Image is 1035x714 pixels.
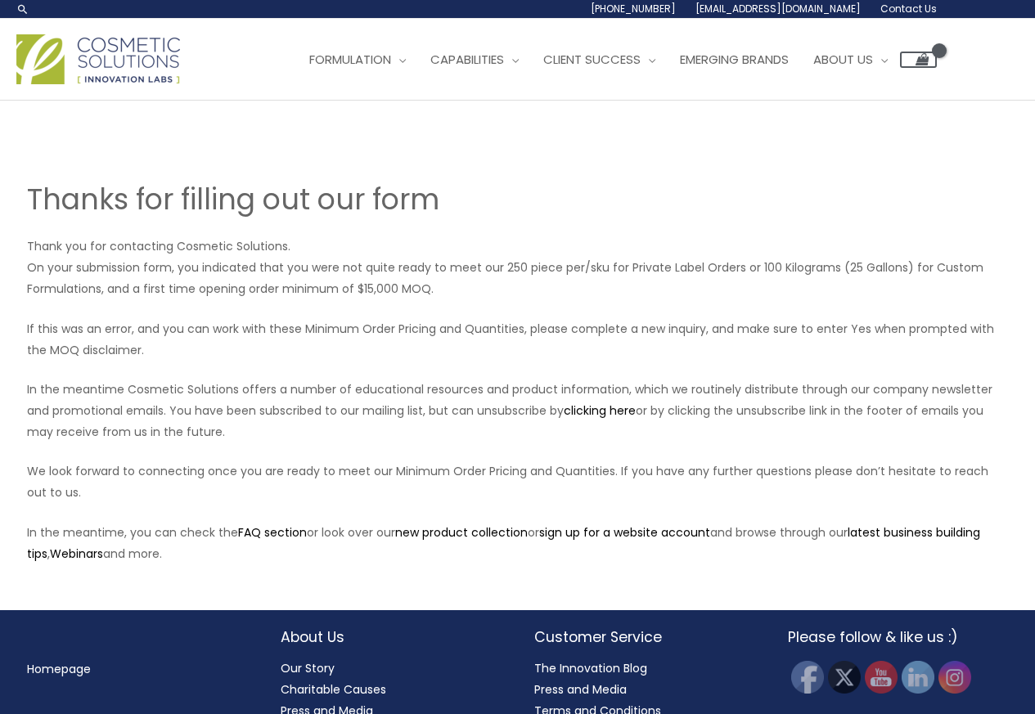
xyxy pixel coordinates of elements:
span: Capabilities [430,51,504,68]
img: Twitter [828,661,861,694]
span: [PHONE_NUMBER] [591,2,676,16]
a: Emerging Brands [668,35,801,84]
a: About Us [801,35,900,84]
h2: Customer Service [534,626,755,648]
span: Contact Us [880,2,937,16]
a: Search icon link [16,2,29,16]
a: The Innovation Blog [534,660,647,676]
nav: Site Navigation [285,35,937,84]
a: Client Success [531,35,668,84]
a: Formulation [297,35,418,84]
span: Emerging Brands [680,51,789,68]
h2: Please follow & like us :) [788,626,1009,648]
a: Webinars [50,546,103,562]
h1: Thanks for filling out our form [27,179,1009,219]
span: Client Success [543,51,641,68]
a: new product collection [395,524,528,541]
nav: Menu [27,658,248,680]
span: Formulation [309,51,391,68]
a: FAQ section [238,524,307,541]
a: clicking here [564,402,636,419]
img: Cosmetic Solutions Logo [16,34,180,84]
p: If this was an error, and you can work with these Minimum Order Pricing and Quantities, please co... [27,318,1009,361]
a: Capabilities [418,35,531,84]
span: About Us [813,51,873,68]
a: Homepage [27,661,91,677]
a: latest business building tips [27,524,980,562]
h2: About Us [281,626,502,648]
span: [EMAIL_ADDRESS][DOMAIN_NAME] [695,2,861,16]
p: In the meantime, you can check the or look over our or and browse through our , and more. [27,522,1009,564]
a: View Shopping Cart, empty [900,52,937,68]
a: Our Story [281,660,335,676]
a: Press and Media [534,681,627,698]
p: In the meantime Cosmetic Solutions offers a number of educational resources and product informati... [27,379,1009,442]
a: Charitable Causes [281,681,386,698]
p: Thank you for contacting Cosmetic Solutions. On your submission form, you indicated that you were... [27,236,1009,299]
p: We look forward to connecting once you are ready to meet our Minimum Order Pricing and Quantities... [27,460,1009,503]
img: Facebook [791,661,824,694]
a: sign up for a website account [539,524,710,541]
